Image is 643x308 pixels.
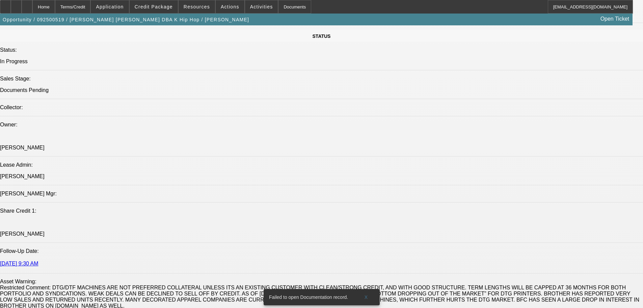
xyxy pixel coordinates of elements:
[355,291,377,303] button: X
[96,4,124,9] span: Application
[184,4,210,9] span: Resources
[130,0,178,13] button: Credit Package
[364,294,368,300] span: X
[313,33,331,39] span: STATUS
[91,0,129,13] button: Application
[135,4,173,9] span: Credit Package
[264,289,355,305] div: Failed to open Documentation record.
[216,0,244,13] button: Actions
[250,4,273,9] span: Activities
[245,0,278,13] button: Activities
[3,17,249,22] span: Opportunity / 092500519 / [PERSON_NAME] [PERSON_NAME] DBA K Hip Hop / [PERSON_NAME]
[221,4,239,9] span: Actions
[179,0,215,13] button: Resources
[598,13,632,25] a: Open Ticket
